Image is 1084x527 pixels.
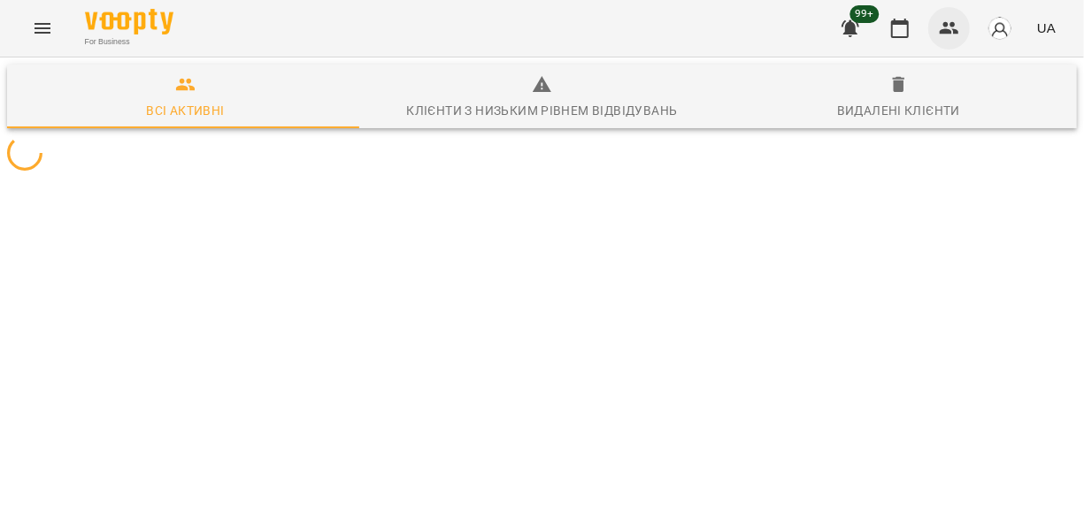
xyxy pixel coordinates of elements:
[146,100,224,121] div: Всі активні
[1037,19,1056,37] span: UA
[1030,11,1063,44] button: UA
[21,7,64,50] button: Menu
[988,16,1012,41] img: avatar_s.png
[837,100,960,121] div: Видалені клієнти
[406,100,677,121] div: Клієнти з низьким рівнем відвідувань
[85,9,173,34] img: Voopty Logo
[850,5,880,23] span: 99+
[85,36,173,48] span: For Business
